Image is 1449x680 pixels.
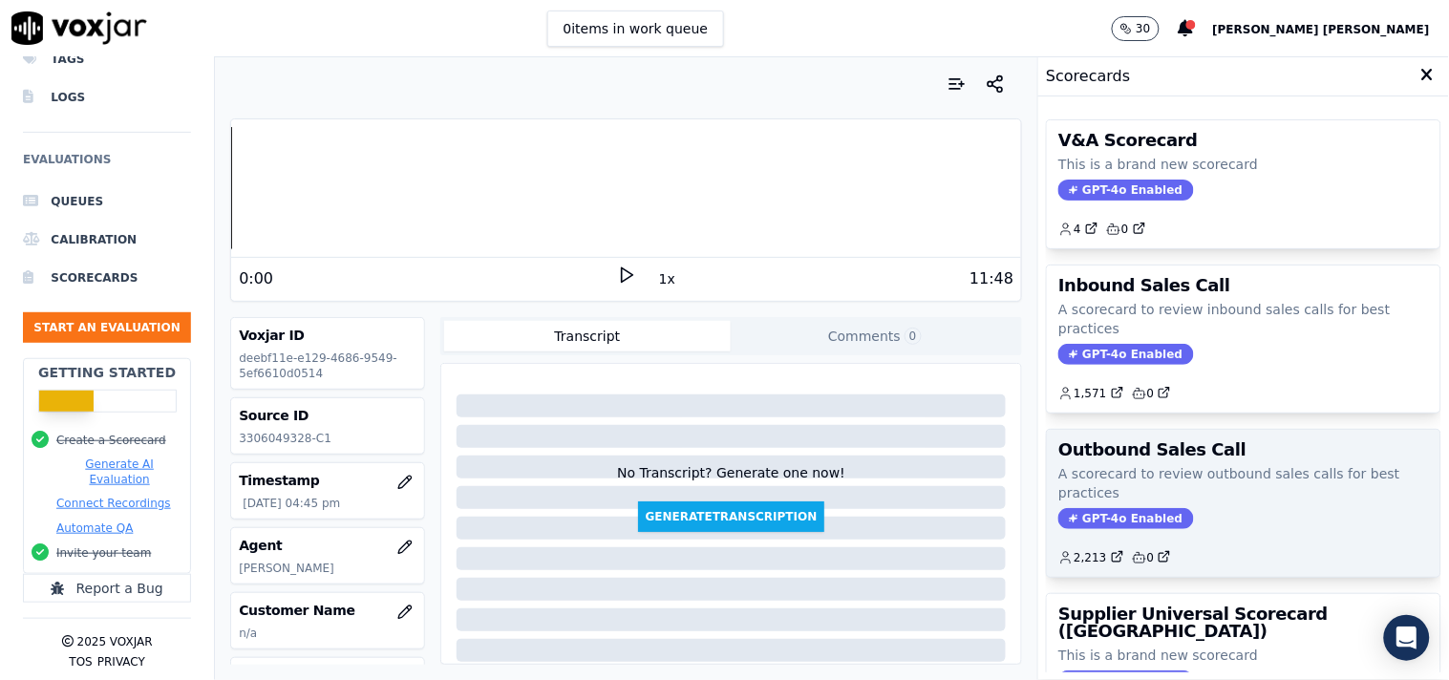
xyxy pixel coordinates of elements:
[239,601,416,620] h3: Customer Name
[1112,16,1178,41] button: 30
[23,221,191,259] a: Calibration
[239,406,416,425] h3: Source ID
[239,471,416,490] h3: Timestamp
[1136,21,1150,36] p: 30
[239,267,273,290] div: 0:00
[56,521,133,536] button: Automate QA
[239,326,416,345] h3: Voxjar ID
[23,312,191,343] button: Start an Evaluation
[1058,508,1193,529] span: GPT-4o Enabled
[1058,550,1131,565] button: 2,213
[23,182,191,221] a: Queues
[1038,57,1449,96] div: Scorecards
[56,457,182,487] button: Generate AI Evaluation
[1058,550,1123,565] a: 2,213
[56,496,171,511] button: Connect Recordings
[239,431,416,446] p: 3306049328-C1
[239,626,416,641] p: n/a
[970,267,1013,290] div: 11:48
[1058,464,1429,502] p: A scorecard to review outbound sales calls for best practices
[1058,222,1098,237] a: 4
[23,148,191,182] h6: Evaluations
[1132,550,1172,565] a: 0
[1106,222,1146,237] a: 0
[1058,180,1193,201] span: GPT-4o Enabled
[1058,344,1193,365] span: GPT-4o Enabled
[23,78,191,117] a: Logs
[239,561,416,576] p: [PERSON_NAME]
[1384,615,1430,661] div: Open Intercom Messenger
[1132,386,1172,401] a: 0
[1058,300,1429,338] p: A scorecard to review inbound sales calls for best practices
[1058,386,1131,401] button: 1,571
[69,654,92,669] button: TOS
[11,11,147,45] img: voxjar logo
[1058,606,1429,640] h3: Supplier Universal Scorecard ([GEOGRAPHIC_DATA])
[239,351,416,381] p: deebf11e-e129-4686-9549-5ef6610d0514
[1213,17,1449,40] button: [PERSON_NAME] [PERSON_NAME]
[77,634,153,649] p: 2025 Voxjar
[56,545,151,561] button: Invite your team
[23,259,191,297] a: Scorecards
[1058,441,1429,458] h3: Outbound Sales Call
[97,654,145,669] button: Privacy
[547,11,725,47] button: 0items in work queue
[1058,386,1123,401] a: 1,571
[243,496,416,511] p: [DATE] 04:45 pm
[617,463,845,501] div: No Transcript? Generate one now!
[731,321,1018,351] button: Comments
[1058,155,1429,174] p: This is a brand new scorecard
[56,433,166,448] button: Create a Scorecard
[1112,16,1159,41] button: 30
[1213,23,1430,36] span: [PERSON_NAME] [PERSON_NAME]
[1058,277,1429,294] h3: Inbound Sales Call
[444,321,732,351] button: Transcript
[239,536,416,555] h3: Agent
[655,266,679,292] button: 1x
[1058,646,1429,665] p: This is a brand new scorecard
[1058,132,1429,149] h3: V&A Scorecard
[38,363,176,382] h2: Getting Started
[638,501,825,532] button: GenerateTranscription
[23,574,191,603] button: Report a Bug
[23,40,191,78] a: Tags
[1058,222,1106,237] button: 4
[905,328,922,345] span: 0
